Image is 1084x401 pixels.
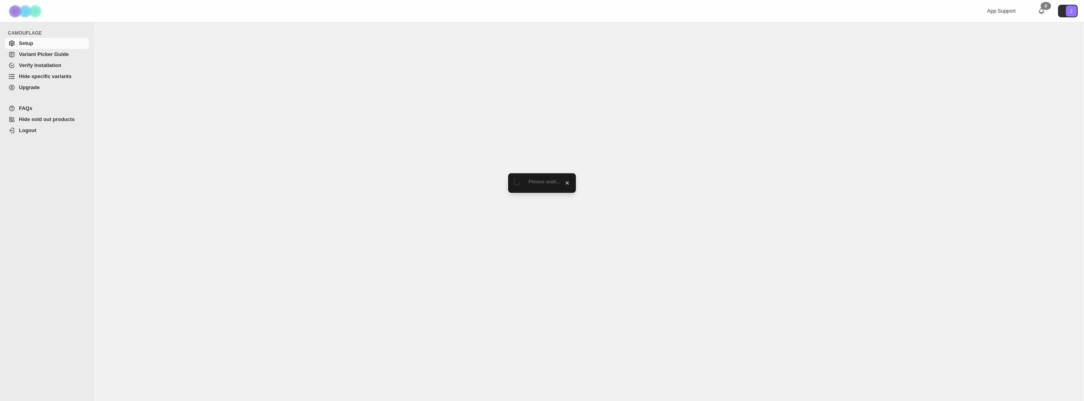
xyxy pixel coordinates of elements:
[5,60,89,71] a: Verify Installation
[529,179,561,185] span: Please wait...
[1058,5,1078,17] button: Avatar with initials Z
[19,62,61,68] span: Verify Installation
[1070,9,1073,13] text: Z
[1066,6,1077,17] span: Avatar with initials Z
[5,103,89,114] a: FAQs
[6,0,46,22] img: Camouflage
[8,30,91,36] span: CAMOUFLAGE
[19,116,75,122] span: Hide sold out products
[19,73,72,79] span: Hide specific variants
[1038,7,1045,15] a: 0
[19,84,40,90] span: Upgrade
[1041,2,1051,10] div: 0
[19,127,36,133] span: Logout
[19,40,33,46] span: Setup
[5,125,89,136] a: Logout
[5,71,89,82] a: Hide specific variants
[5,114,89,125] a: Hide sold out products
[5,82,89,93] a: Upgrade
[19,51,69,57] span: Variant Picker Guide
[5,38,89,49] a: Setup
[5,49,89,60] a: Variant Picker Guide
[987,8,1015,14] span: App Support
[19,105,32,111] span: FAQs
